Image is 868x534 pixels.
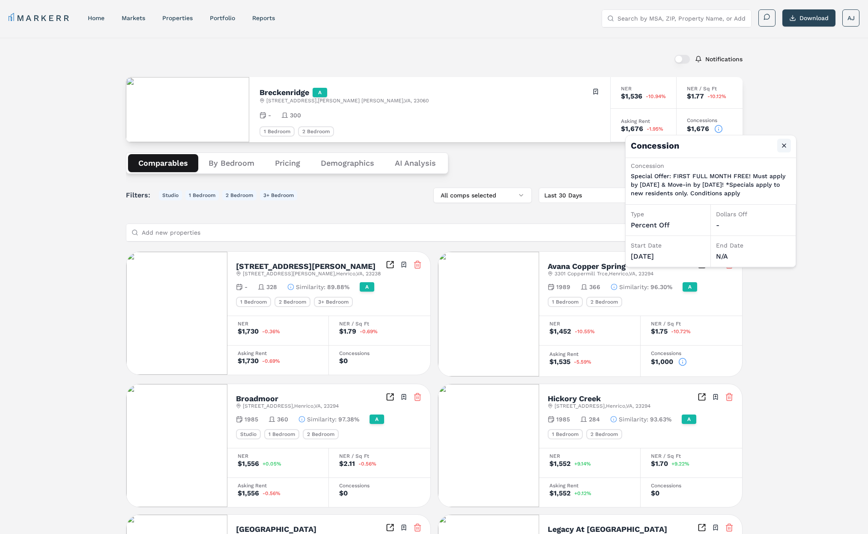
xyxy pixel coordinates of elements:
[549,352,630,357] div: Asking Rent
[650,283,672,291] span: 96.30%
[549,490,571,497] div: $1,552
[574,461,591,466] span: +9.14%
[339,321,420,326] div: NER / Sq Ft
[671,329,691,334] span: -10.72%
[142,224,649,241] input: Add new properties
[716,210,790,218] div: Dollars Off
[287,283,349,291] button: Similarity:89.88%
[238,490,259,497] div: $1,556
[621,86,666,91] div: NER
[262,358,280,364] span: -0.69%
[358,461,376,466] span: -0.56%
[586,297,622,307] div: 2 Bedroom
[236,395,278,403] h2: Broadmoor
[549,358,570,365] div: $1,535
[548,525,667,533] h2: Legacy At [GEOGRAPHIC_DATA]
[687,125,709,132] div: $1,676
[339,490,348,497] div: $0
[548,429,583,439] div: 1 Bedroom
[260,126,295,137] div: 1 Bedroom
[651,483,732,488] div: Concessions
[339,460,355,467] div: $2.11
[687,93,704,100] div: $1.77
[313,88,327,97] div: A
[631,220,705,230] div: percent off
[617,10,746,27] input: Search by MSA, ZIP, Property Name, or Address
[238,453,318,459] div: NER
[88,15,104,21] a: home
[296,283,325,291] span: Similarity :
[549,328,571,335] div: $1,452
[651,453,732,459] div: NER / Sq Ft
[339,453,420,459] div: NER / Sq Ft
[610,415,671,424] button: Similarity:93.63%
[238,460,259,467] div: $1,556
[128,154,198,172] button: Comparables
[260,89,309,96] h2: Breckenridge
[683,282,697,292] div: A
[262,491,280,496] span: -0.56%
[575,329,595,334] span: -10.55%
[385,154,446,172] button: AI Analysis
[631,241,705,250] div: Start Date
[555,403,650,409] span: [STREET_ADDRESS] , Henrico , VA , 23294
[651,490,659,497] div: $0
[236,297,271,307] div: 1 Bedroom
[298,126,334,137] div: 2 Bedroom
[303,429,339,439] div: 2 Bedroom
[716,241,790,250] div: End Date
[290,111,301,119] span: 300
[548,395,601,403] h2: Hickory Creek
[555,270,653,277] span: 3301 Coppermill Trce , Henrico , VA , 23294
[650,415,671,424] span: 93.63%
[386,260,394,269] a: Inspect Comparables
[842,9,859,27] button: AJ
[238,358,259,364] div: $1,730
[236,263,376,270] h2: [STREET_ADDRESS][PERSON_NAME]
[238,321,318,326] div: NER
[621,119,666,124] div: Asking Rent
[386,393,394,401] a: Inspect Comparables
[549,483,630,488] div: Asking Rent
[707,94,726,99] span: -10.12%
[339,358,348,364] div: $0
[619,283,649,291] span: Similarity :
[589,415,600,424] span: 284
[360,329,378,334] span: -0.69%
[682,415,696,424] div: A
[236,525,316,533] h2: [GEOGRAPHIC_DATA]
[268,111,271,119] span: -
[122,15,145,21] a: markets
[631,210,705,218] div: Type
[556,415,570,424] span: 1985
[266,97,429,104] span: [STREET_ADDRESS] , [PERSON_NAME] [PERSON_NAME] , VA , 23060
[549,460,571,467] div: $1,552
[262,461,281,466] span: +0.05%
[621,125,643,132] div: $1,676
[631,161,791,170] div: Concession
[651,321,732,326] div: NER / Sq Ft
[236,429,261,439] div: Studio
[716,251,790,262] div: N/A
[621,93,642,100] div: $1,536
[298,415,359,424] button: Similarity:97.38%
[307,415,337,424] span: Similarity :
[238,351,318,356] div: Asking Rent
[782,9,835,27] button: Download
[339,351,420,356] div: Concessions
[556,283,570,291] span: 1989
[339,483,420,488] div: Concessions
[433,188,532,203] button: All comps selected
[651,328,668,335] div: $1.75
[327,283,349,291] span: 89.88%
[243,403,339,409] span: [STREET_ADDRESS] , Henrico , VA , 23294
[548,297,583,307] div: 1 Bedroom
[687,118,732,123] div: Concessions
[162,15,193,21] a: properties
[549,453,630,459] div: NER
[338,415,359,424] span: 97.38%
[651,358,673,365] div: $1,000
[631,172,791,197] p: Special Offer: FIRST FULL MONTH FREE! Must apply by [DATE] & Move-in by [DATE]! *Specials apply t...
[847,14,855,22] span: AJ
[243,270,381,277] span: [STREET_ADDRESS][PERSON_NAME] , Henrico , VA , 23238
